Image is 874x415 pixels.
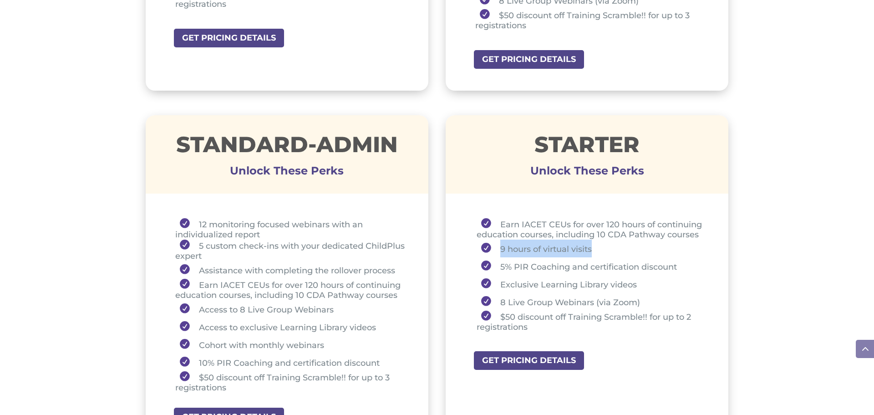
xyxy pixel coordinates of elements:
li: 8 Live Group Webinars (via Zoom) [477,293,706,311]
a: GET PRICING DETAILS [473,49,585,70]
li: 10% PIR Coaching and certification discount [175,354,406,371]
li: Earn IACET CEUs for over 120 hours of continuing education courses, including 10 CDA Pathway courses [175,279,406,300]
li: Earn IACET CEUs for over 120 hours of continuing education courses, including 10 CDA Pathway courses [477,218,706,240]
a: GET PRICING DETAILS [173,28,285,48]
li: 5 custom check-ins with your dedicated ChildPlus expert [175,240,406,261]
li: 12 monitoring focused webinars with an individualized report [175,218,406,240]
li: 5% PIR Coaching and certification discount [477,257,706,275]
h1: STARTER [446,133,728,160]
li: Access to exclusive Learning Library videos [175,318,406,336]
h3: Unlock These Perks [146,171,428,175]
li: Access to 8 Live Group Webinars [175,300,406,318]
h3: Unlock These Perks [446,171,728,175]
a: GET PRICING DETAILS [473,350,585,371]
li: $50 discount off Training Scramble!! for up to 3 registrations [475,9,706,31]
li: Assistance with completing the rollover process [175,261,406,279]
li: $50 discount off Training Scramble!! for up to 3 registrations [175,371,406,393]
h1: STANDARD-ADMIN [146,133,428,160]
li: Exclusive Learning Library videos [477,275,706,293]
li: Cohort with monthly webinars [175,336,406,354]
li: $50 discount off Training Scramble!! for up to 2 registrations [477,311,706,332]
li: 9 hours of virtual visits [477,240,706,257]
